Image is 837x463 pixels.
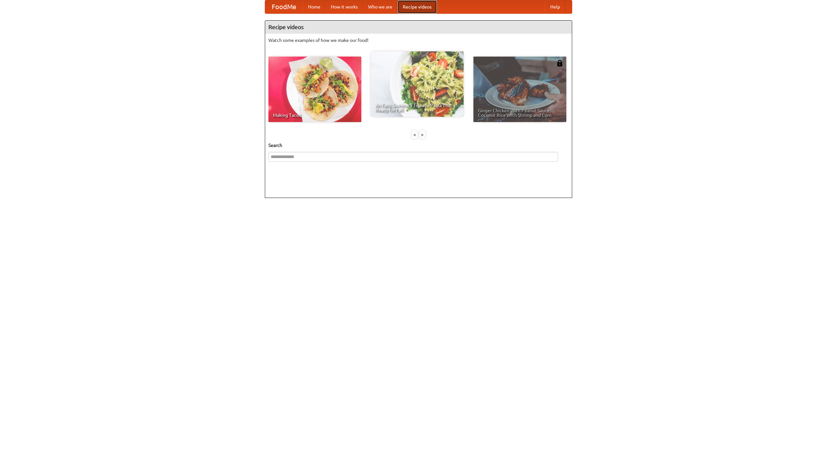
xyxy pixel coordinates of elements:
p: Watch some examples of how we make our food! [268,37,569,44]
div: « [412,131,418,139]
a: FoodMe [265,0,303,13]
a: Who we are [363,0,398,13]
a: Home [303,0,326,13]
a: Recipe videos [398,0,437,13]
div: » [419,131,425,139]
a: Making Tacos [268,57,361,122]
h5: Search [268,142,569,149]
span: Making Tacos [273,113,357,117]
a: How it works [326,0,363,13]
img: 483408.png [556,60,563,66]
span: An Easy, Summery Tomato Pasta That's Ready for Fall [375,103,459,112]
a: Help [545,0,565,13]
a: An Easy, Summery Tomato Pasta That's Ready for Fall [371,51,464,117]
h4: Recipe videos [265,21,572,34]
